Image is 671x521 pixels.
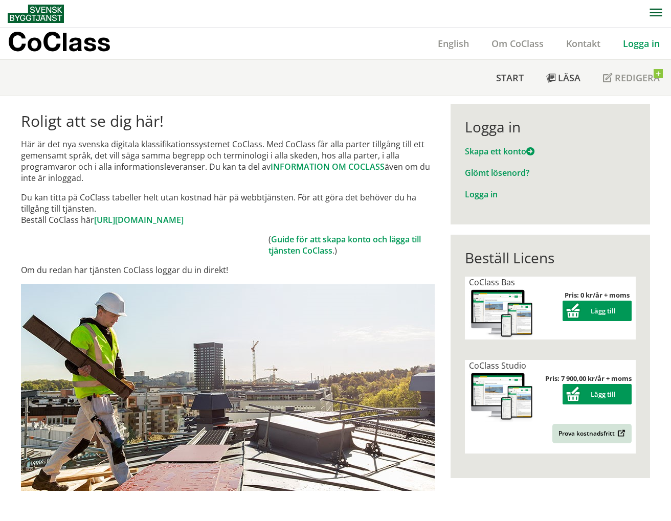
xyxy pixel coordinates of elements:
[552,424,632,443] a: Prova kostnadsfritt
[465,167,529,178] a: Glömt lösenord?
[469,360,526,371] span: CoClass Studio
[21,284,435,491] img: login.jpg
[563,306,632,315] a: Lägg till
[465,249,635,266] div: Beställ Licens
[616,429,625,437] img: Outbound.png
[94,214,184,225] a: [URL][DOMAIN_NAME]
[269,234,435,256] td: ( .)
[465,118,635,135] div: Logga in
[271,161,385,172] a: INFORMATION OM COCLASS
[469,277,515,288] span: CoClass Bas
[21,139,435,184] p: Här är det nya svenska digitala klassifikationssystemet CoClass. Med CoClass får alla parter till...
[563,301,632,321] button: Lägg till
[485,60,535,96] a: Start
[545,374,632,383] strong: Pris: 7 900,00 kr/år + moms
[480,37,555,50] a: Om CoClass
[558,72,580,84] span: Läsa
[535,60,592,96] a: Läsa
[21,192,435,225] p: Du kan titta på CoClass tabeller helt utan kostnad här på webbtjänsten. För att göra det behöver ...
[469,288,534,339] img: coclass-license.jpg
[563,384,632,404] button: Lägg till
[496,72,524,84] span: Start
[563,390,632,399] a: Lägg till
[469,371,534,423] img: coclass-license.jpg
[612,37,671,50] a: Logga in
[269,234,421,256] a: Guide för att skapa konto och lägga till tjänsten CoClass
[465,189,498,200] a: Logga in
[21,264,435,276] p: Om du redan har tjänsten CoClass loggar du in direkt!
[8,5,64,23] img: Svensk Byggtjänst
[465,146,534,157] a: Skapa ett konto
[8,36,110,48] p: CoClass
[427,37,480,50] a: English
[8,28,132,59] a: CoClass
[555,37,612,50] a: Kontakt
[565,290,630,300] strong: Pris: 0 kr/år + moms
[21,112,435,130] h1: Roligt att se dig här!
